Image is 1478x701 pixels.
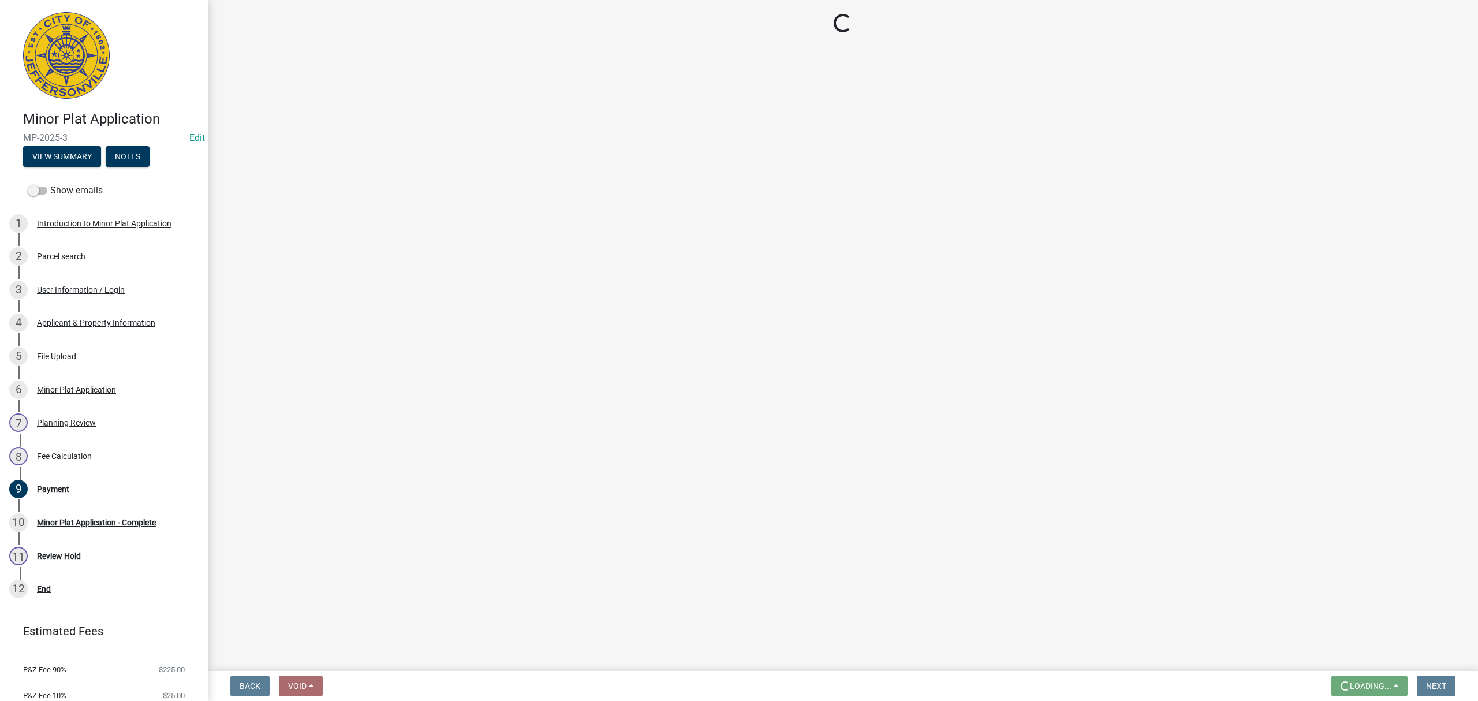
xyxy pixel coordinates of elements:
[1331,676,1408,696] button: Loading...
[23,132,185,143] span: MP-2025-3
[23,692,66,699] span: P&Z Fee 10%
[37,585,51,593] div: End
[163,692,185,699] span: $25.00
[9,381,28,399] div: 6
[37,319,155,327] div: Applicant & Property Information
[37,452,92,460] div: Fee Calculation
[37,352,76,360] div: File Upload
[9,413,28,432] div: 7
[9,513,28,532] div: 10
[9,247,28,266] div: 2
[106,146,150,167] button: Notes
[230,676,270,696] button: Back
[37,485,69,493] div: Payment
[159,666,185,673] span: $225.00
[37,219,171,228] div: Introduction to Minor Plat Application
[106,152,150,162] wm-modal-confirm: Notes
[23,12,110,99] img: City of Jeffersonville, Indiana
[1350,681,1391,691] span: Loading...
[288,681,307,691] span: Void
[37,552,81,560] div: Review Hold
[37,419,96,427] div: Planning Review
[37,386,116,394] div: Minor Plat Application
[9,314,28,332] div: 4
[9,447,28,465] div: 8
[37,252,85,260] div: Parcel search
[279,676,323,696] button: Void
[28,184,103,197] label: Show emails
[1426,681,1446,691] span: Next
[9,281,28,299] div: 3
[23,666,66,673] span: P&Z Fee 90%
[23,146,101,167] button: View Summary
[1417,676,1455,696] button: Next
[9,480,28,498] div: 9
[9,214,28,233] div: 1
[240,681,260,691] span: Back
[9,347,28,366] div: 5
[23,152,101,162] wm-modal-confirm: Summary
[37,519,156,527] div: Minor Plat Application - Complete
[189,132,205,143] wm-modal-confirm: Edit Application Number
[9,620,189,643] a: Estimated Fees
[9,547,28,565] div: 11
[9,580,28,598] div: 12
[189,132,205,143] a: Edit
[37,286,125,294] div: User Information / Login
[23,111,199,128] h4: Minor Plat Application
